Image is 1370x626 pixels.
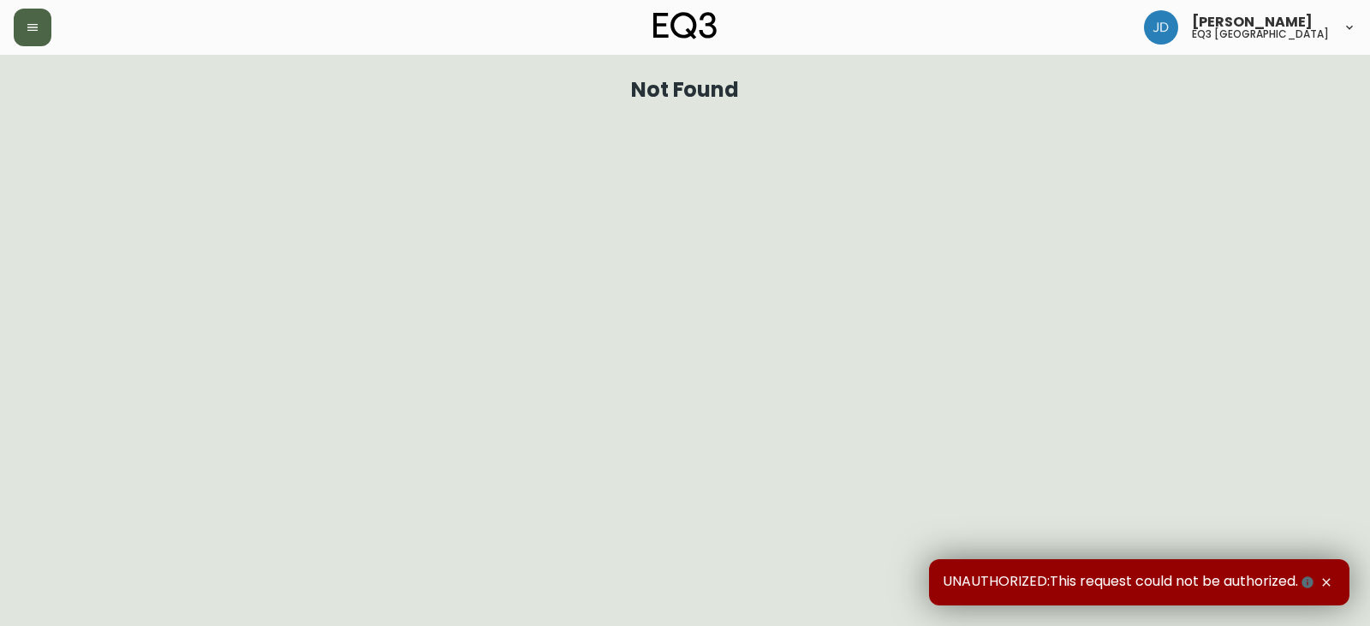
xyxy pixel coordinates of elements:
[943,573,1317,592] span: UNAUTHORIZED:This request could not be authorized.
[1144,10,1178,45] img: 7c567ac048721f22e158fd313f7f0981
[631,82,740,98] h1: Not Found
[1192,15,1313,29] span: [PERSON_NAME]
[653,12,717,39] img: logo
[1192,29,1329,39] h5: eq3 [GEOGRAPHIC_DATA]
